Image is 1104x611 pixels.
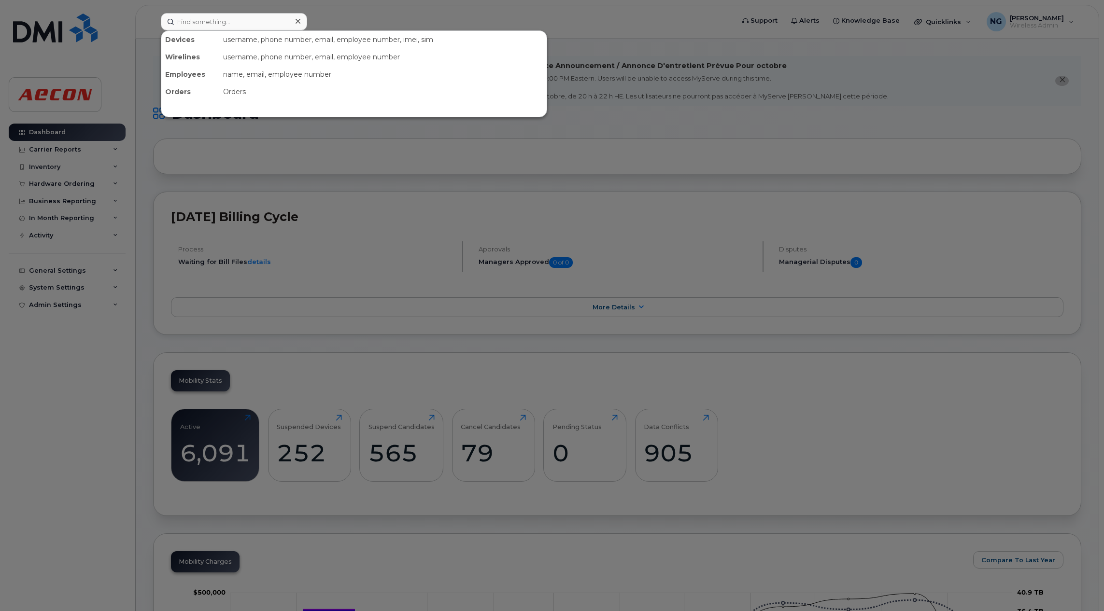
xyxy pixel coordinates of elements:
[219,31,547,48] div: username, phone number, email, employee number, imei, sim
[161,31,219,48] div: Devices
[219,48,547,66] div: username, phone number, email, employee number
[219,83,547,100] div: Orders
[161,66,219,83] div: Employees
[219,66,547,83] div: name, email, employee number
[161,83,219,100] div: Orders
[161,48,219,66] div: Wirelines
